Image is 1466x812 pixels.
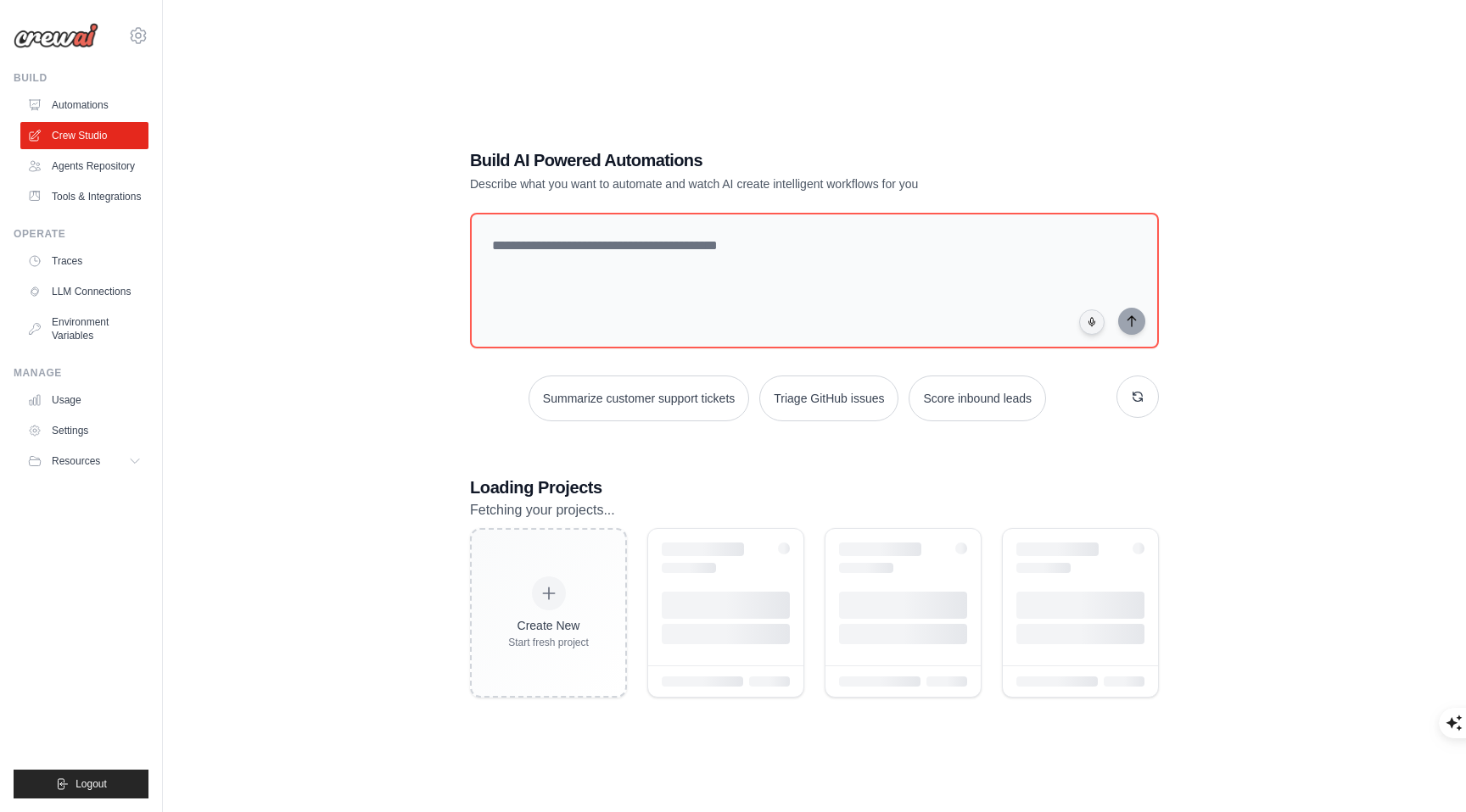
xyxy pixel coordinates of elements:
a: Agents Repository [20,153,148,180]
p: Fetching your projects... [470,499,1159,521]
h1: Build AI Powered Automations [470,148,1040,172]
span: Resources [52,454,100,468]
a: LLM Connections [20,278,148,305]
button: Logout [14,770,148,798]
p: Describe what you want to automate and watch AI create intelligent workflows for you [470,175,1040,192]
img: Logo [14,23,98,48]
button: Click to speak your automation idea [1079,309,1105,335]
div: Operate [14,227,148,241]
button: Triage GitHub issues [759,375,898,421]
div: Build [14,71,148,85]
a: Settings [20,417,148,444]
button: Resources [20,448,148,475]
span: Logout [76,777,107,791]
button: Score inbound leads [909,375,1046,421]
div: Start fresh project [508,636,589,649]
h3: Loading Projects [470,476,1159,499]
a: Automations [20,92,148,119]
a: Tools & Integrations [20,183,148,210]
a: Usage [20,387,148,414]
a: Traces [20,247,148,275]
div: Create New [508,617,589,634]
a: Environment Variables [20,309,148,349]
button: Get new suggestions [1116,375,1159,418]
div: Manage [14,366,148,380]
button: Summarize customer support tickets [529,375,749,421]
a: Crew Studio [20,122,148,149]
